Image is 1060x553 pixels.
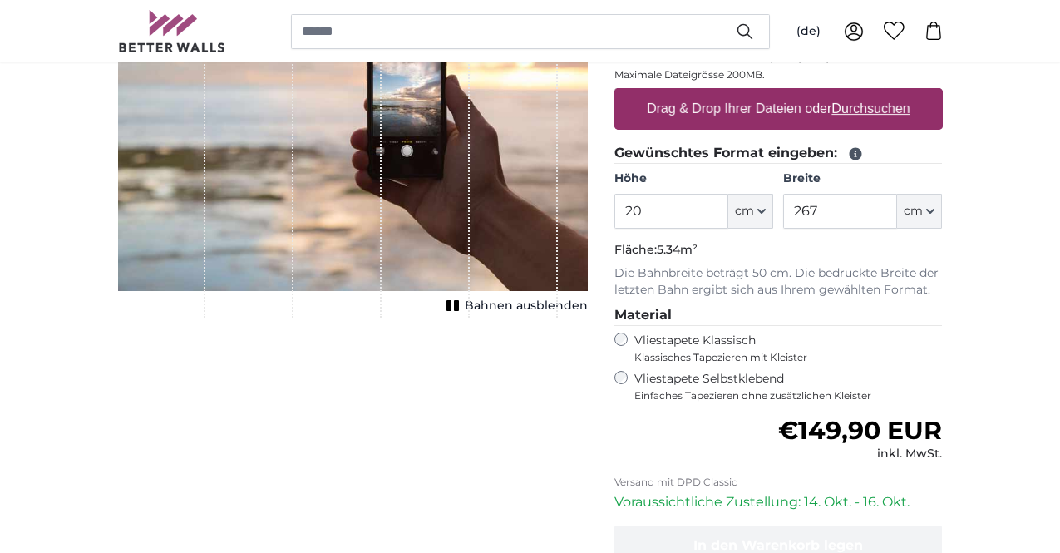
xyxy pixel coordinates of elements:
[728,194,773,229] button: cm
[634,351,929,364] span: Klassisches Tapezieren mit Kleister
[614,492,943,512] p: Voraussichtliche Zustellung: 14. Okt. - 16. Okt.
[614,242,943,259] p: Fläche:
[897,194,942,229] button: cm
[614,305,943,326] legend: Material
[634,371,943,402] label: Vliestapete Selbstklebend
[831,101,910,116] u: Durchsuchen
[640,92,917,126] label: Drag & Drop Ihrer Dateien oder
[118,10,226,52] img: Betterwalls
[783,170,942,187] label: Breite
[657,242,698,257] span: 5.34m²
[778,446,942,462] div: inkl. MwSt.
[634,333,929,364] label: Vliestapete Klassisch
[693,537,863,553] span: In den Warenkorb legen
[778,415,942,446] span: €149,90 EUR
[904,203,923,220] span: cm
[614,170,773,187] label: Höhe
[614,265,943,299] p: Die Bahnbreite beträgt 50 cm. Die bedruckte Breite der letzten Bahn ergibt sich aus Ihrem gewählt...
[735,203,754,220] span: cm
[614,476,943,489] p: Versand mit DPD Classic
[614,68,943,81] p: Maximale Dateigrösse 200MB.
[634,389,943,402] span: Einfaches Tapezieren ohne zusätzlichen Kleister
[614,143,943,164] legend: Gewünschtes Format eingeben:
[783,17,834,47] button: (de)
